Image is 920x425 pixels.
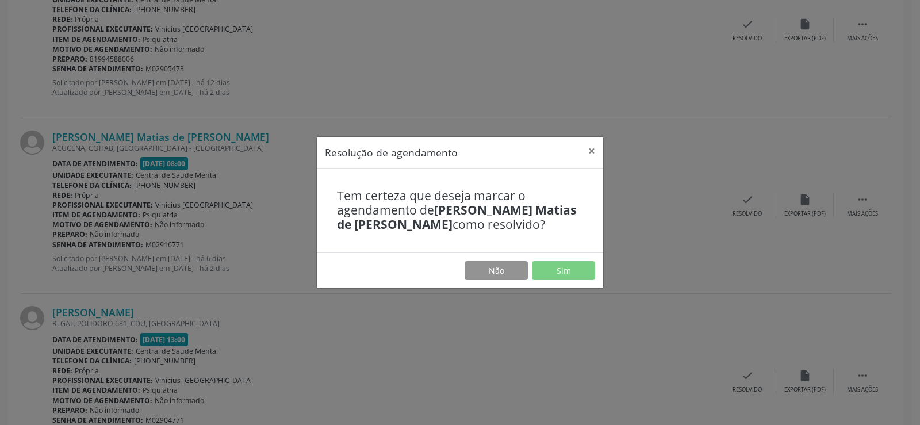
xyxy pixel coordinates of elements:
[325,145,458,160] h5: Resolução de agendamento
[465,261,528,281] button: Não
[580,137,603,165] button: Close
[337,189,583,232] h4: Tem certeza que deseja marcar o agendamento de como resolvido?
[532,261,595,281] button: Sim
[337,202,576,232] b: [PERSON_NAME] Matias de [PERSON_NAME]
